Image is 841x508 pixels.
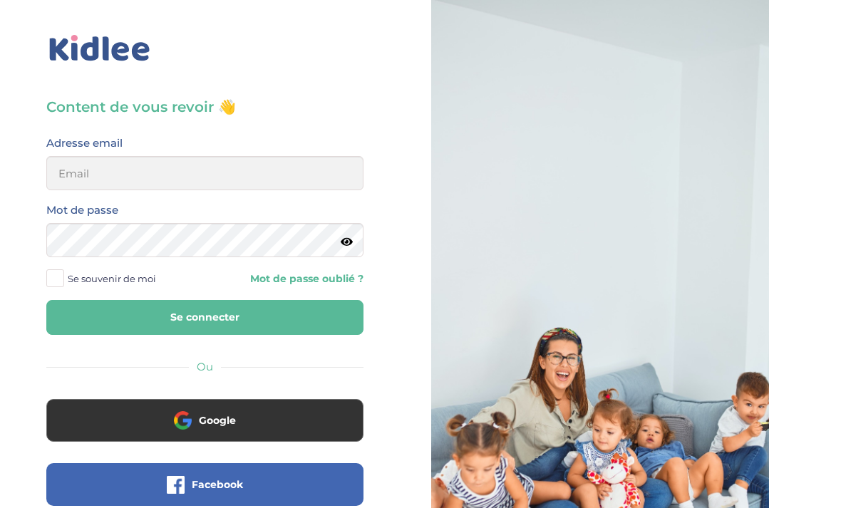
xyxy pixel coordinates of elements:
a: Mot de passe oublié ? [216,272,364,286]
input: Email [46,156,363,190]
span: Facebook [192,477,243,492]
button: Google [46,399,363,442]
span: Se souvenir de moi [68,269,156,288]
span: Ou [197,360,213,373]
label: Mot de passe [46,201,118,219]
img: facebook.png [167,476,185,494]
img: google.png [174,411,192,429]
span: Google [199,413,236,427]
h3: Content de vous revoir 👋 [46,97,363,117]
a: Facebook [46,487,363,501]
img: logo_kidlee_bleu [46,32,153,65]
label: Adresse email [46,134,123,152]
a: Google [46,423,363,437]
button: Facebook [46,463,363,506]
button: Se connecter [46,300,363,335]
